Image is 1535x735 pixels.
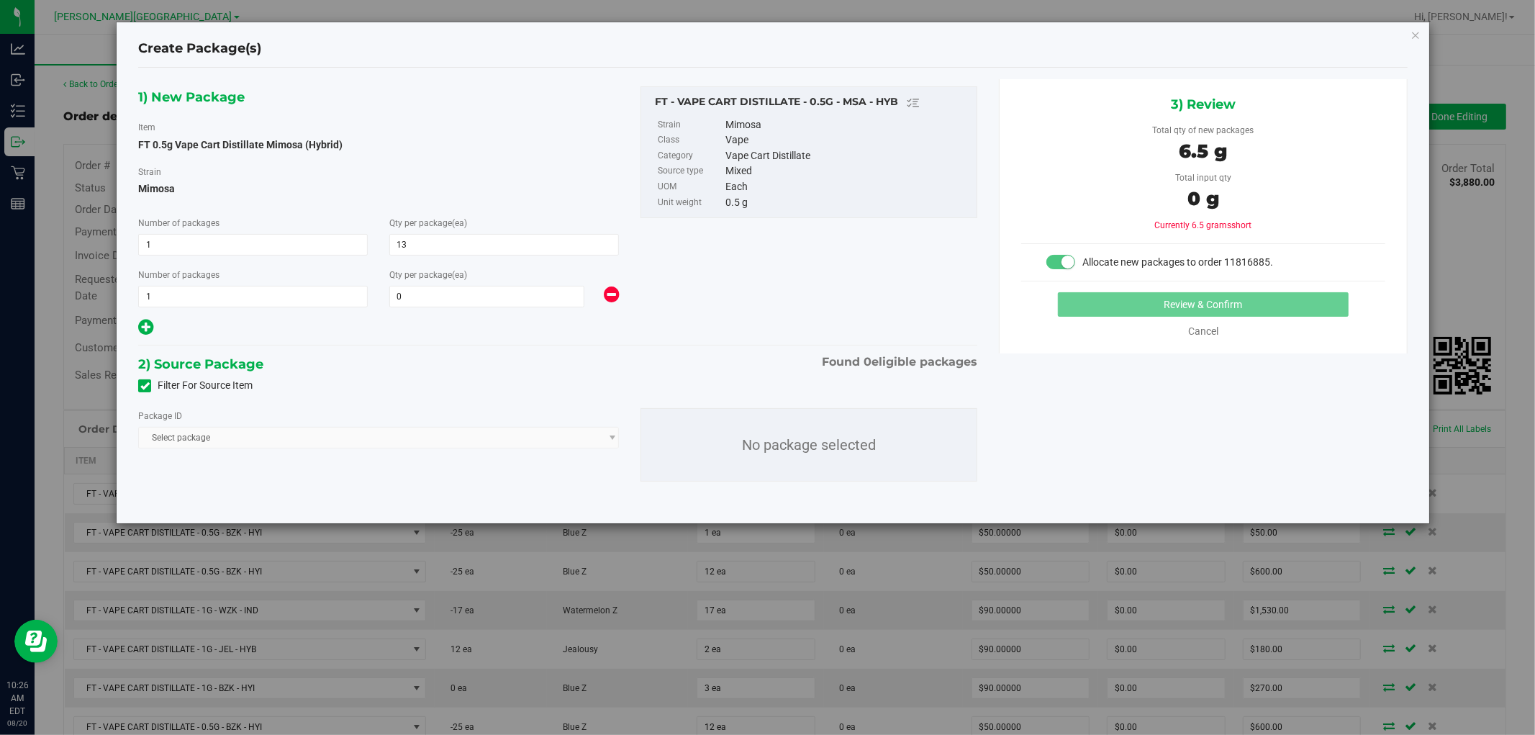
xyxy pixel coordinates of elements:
p: No package selected [641,409,977,481]
div: Vape Cart Distillate [725,148,969,164]
label: UOM [658,179,723,195]
span: Number of packages [138,218,219,228]
label: Strain [658,117,723,133]
span: Remove output [604,286,619,305]
span: Allocate new packages to order 11816885. [1082,256,1273,268]
div: Each [725,179,969,195]
span: Qty per package [389,270,467,280]
span: Total qty of new packages [1152,125,1254,135]
a: Cancel [1188,325,1218,337]
label: Unit weight [658,195,723,211]
div: Mixed [725,163,969,179]
div: 0.5 g [725,195,969,211]
span: 3) Review [1171,94,1236,115]
span: Qty per package [389,218,467,228]
button: Review & Confirm [1058,292,1349,317]
input: 1 [139,235,367,255]
input: 13 [390,235,618,255]
span: Mimosa [138,178,619,199]
span: 6.5 g [1179,140,1227,163]
iframe: Resource center [14,620,58,663]
h4: Create Package(s) [138,40,261,58]
div: Mimosa [725,117,969,133]
label: Source type [658,163,723,179]
div: Vape [725,132,969,148]
label: Item [138,121,155,134]
label: Filter For Source Item [138,378,253,393]
span: 0 g [1187,187,1219,210]
input: 0 [390,287,584,307]
label: Class [658,132,723,148]
span: (ea) [452,218,467,228]
span: 0 [864,355,871,369]
label: Category [658,148,723,164]
div: FT - VAPE CART DISTILLATE - 0.5G - MSA - HYB [655,94,969,112]
span: Currently 6.5 grams [1154,220,1251,230]
span: Found eligible packages [822,353,977,371]
span: Add new output [138,324,153,335]
span: Package ID [138,411,182,421]
span: (ea) [452,270,467,280]
input: 1 [139,287,367,307]
span: Total input qty [1175,173,1231,183]
span: FT 0.5g Vape Cart Distillate Mimosa (Hybrid) [138,139,343,150]
label: Strain [138,166,161,179]
span: 2) Source Package [138,353,263,375]
span: short [1231,220,1251,230]
span: 1) New Package [138,86,245,108]
span: Number of packages [138,270,219,280]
